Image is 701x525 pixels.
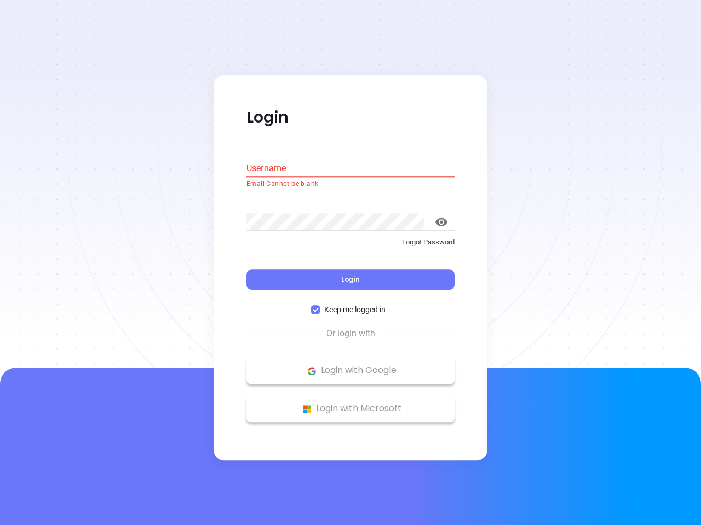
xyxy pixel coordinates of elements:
img: Microsoft Logo [300,402,314,416]
span: Login [341,275,360,284]
button: toggle password visibility [428,209,455,235]
span: Keep me logged in [320,304,390,316]
button: Microsoft Logo Login with Microsoft [246,395,455,423]
p: Login with Microsoft [252,401,449,417]
p: Email Cannot be blank [246,179,455,190]
button: Login [246,270,455,290]
p: Login with Google [252,363,449,379]
p: Forgot Password [246,237,455,248]
span: Or login with [321,328,381,341]
p: Login [246,108,455,127]
img: Google Logo [305,364,319,378]
button: Google Logo Login with Google [246,357,455,384]
a: Forgot Password [246,237,455,256]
